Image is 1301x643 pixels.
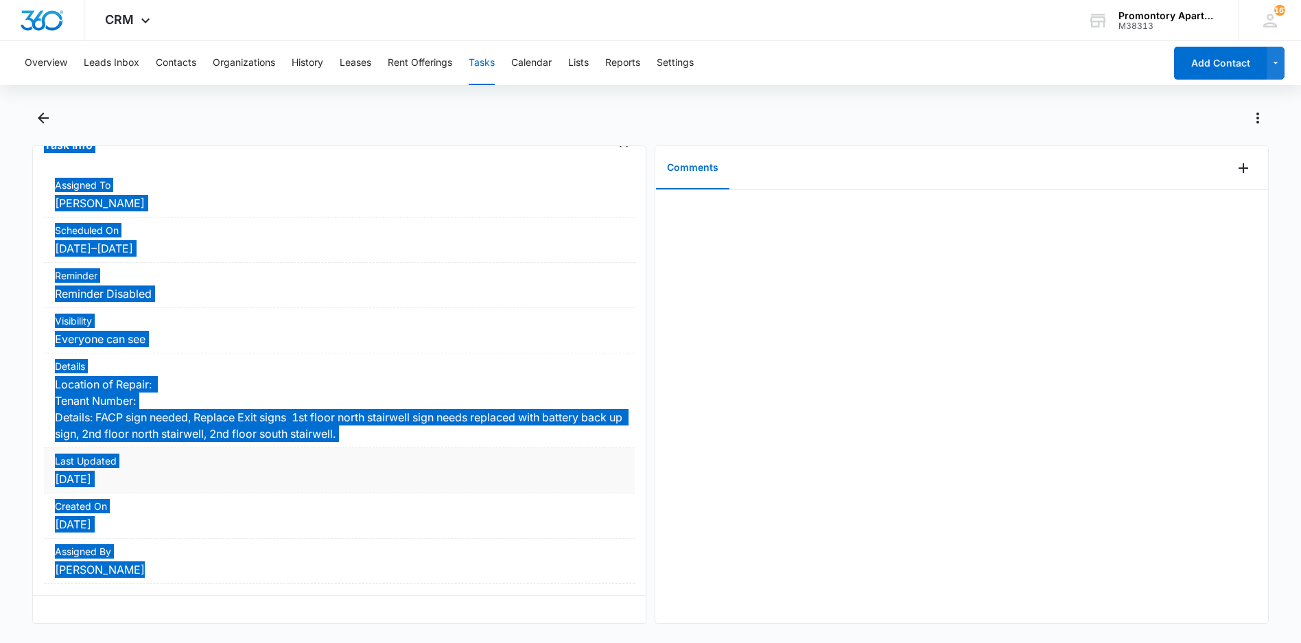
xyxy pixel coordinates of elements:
div: account id [1118,21,1219,31]
dt: Assigned To [55,178,624,192]
button: Contacts [156,41,196,85]
div: Last Updated[DATE] [44,448,635,493]
button: Add Contact [1174,47,1267,80]
span: 163 [1274,5,1285,16]
dt: Created On [55,499,624,513]
button: Comments [656,147,729,189]
dt: Details [55,359,624,373]
dd: Location of Repair: Tenant Number: Details: FACP sign needed, Replace Exit signs 1st floor north ... [55,376,624,442]
dt: Visibility [55,314,624,328]
div: DetailsLocation of Repair: Tenant Number: Details: FACP sign needed, Replace Exit signs 1st floor... [44,353,635,448]
button: Leads Inbox [84,41,139,85]
dd: [DATE] [55,471,624,487]
div: VisibilityEveryone can see [44,308,635,353]
dd: Reminder Disabled [55,285,624,302]
div: Assigned To[PERSON_NAME] [44,172,635,218]
button: Reports [605,41,640,85]
div: account name [1118,10,1219,21]
dd: [PERSON_NAME] [55,561,624,578]
dd: [DATE] – [DATE] [55,240,624,257]
button: History [292,41,323,85]
dd: [PERSON_NAME] [55,195,624,211]
dt: Scheduled On [55,223,624,237]
div: Scheduled On[DATE]–[DATE] [44,218,635,263]
div: Created On[DATE] [44,493,635,539]
div: notifications count [1274,5,1285,16]
dd: Everyone can see [55,331,624,347]
button: Rent Offerings [388,41,452,85]
button: Leases [340,41,371,85]
button: Overview [25,41,67,85]
button: Add Comment [1232,157,1254,179]
button: Back [32,107,54,129]
button: Tasks [469,41,495,85]
dt: Assigned By [55,544,624,559]
button: Organizations [213,41,275,85]
dt: Reminder [55,268,624,283]
div: Assigned By[PERSON_NAME] [44,539,635,584]
button: Actions [1247,107,1269,129]
button: Settings [657,41,694,85]
dd: [DATE] [55,516,624,533]
div: ReminderReminder Disabled [44,263,635,308]
button: Lists [568,41,589,85]
button: Calendar [511,41,552,85]
dt: Last Updated [55,454,624,468]
span: CRM [105,12,134,27]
